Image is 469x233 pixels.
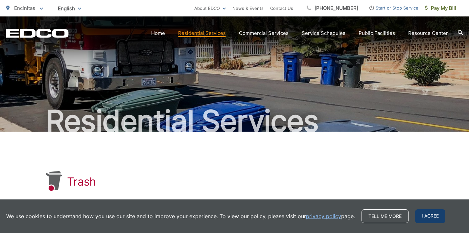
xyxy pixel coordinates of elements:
[362,209,409,223] a: Tell me more
[194,4,226,12] a: About EDCO
[415,209,445,223] span: I agree
[151,29,165,37] a: Home
[359,29,395,37] a: Public Facilities
[408,29,448,37] a: Resource Center
[67,175,96,188] h1: Trash
[425,4,456,12] span: Pay My Bill
[270,4,293,12] a: Contact Us
[306,212,341,220] a: privacy policy
[232,4,264,12] a: News & Events
[6,212,355,220] p: We use cookies to understand how you use our site and to improve your experience. To view our pol...
[53,3,86,14] span: English
[6,29,69,38] a: EDCD logo. Return to the homepage.
[178,29,226,37] a: Residential Services
[239,29,289,37] a: Commercial Services
[302,29,345,37] a: Service Schedules
[14,5,35,11] span: Encinitas
[6,105,463,138] h2: Residential Services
